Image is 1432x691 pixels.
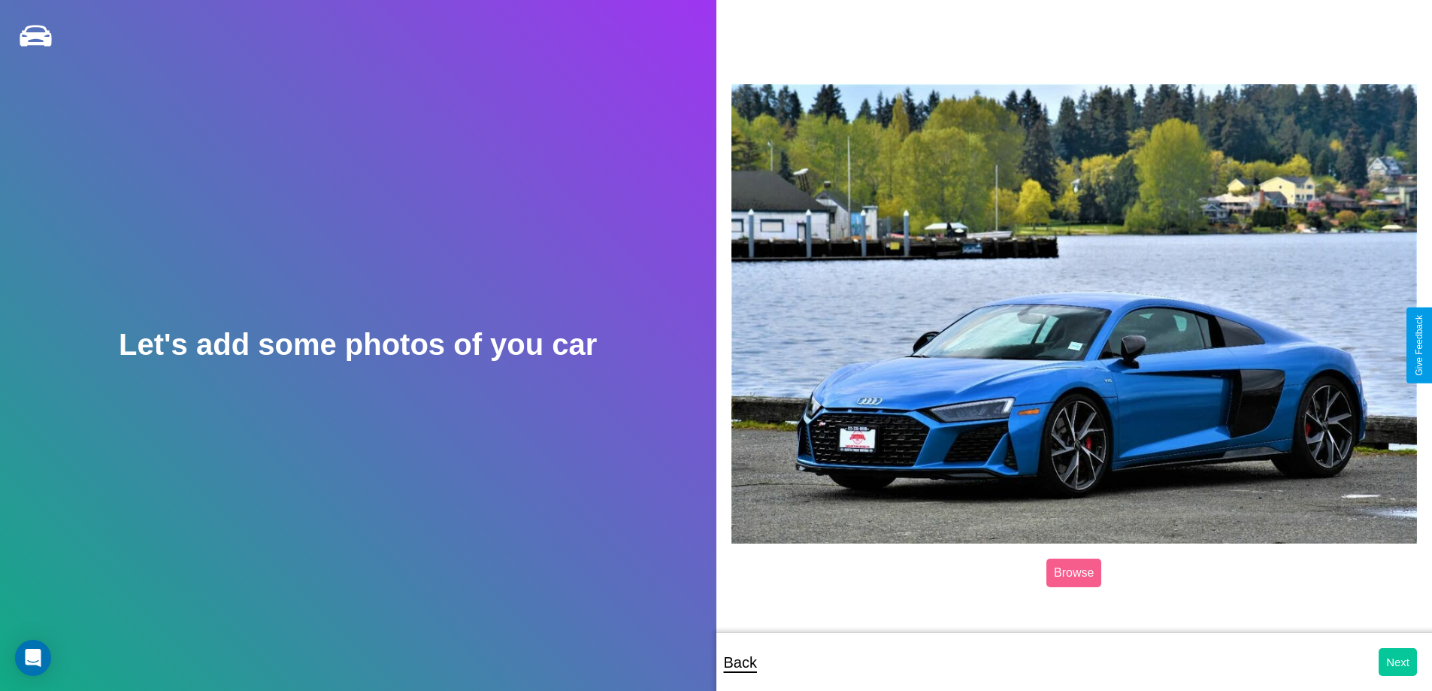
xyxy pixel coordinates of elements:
button: Next [1379,648,1417,676]
div: Open Intercom Messenger [15,640,51,676]
img: posted [731,84,1418,544]
div: Give Feedback [1414,315,1424,376]
p: Back [724,649,757,676]
label: Browse [1046,559,1101,587]
h2: Let's add some photos of you car [119,328,597,362]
